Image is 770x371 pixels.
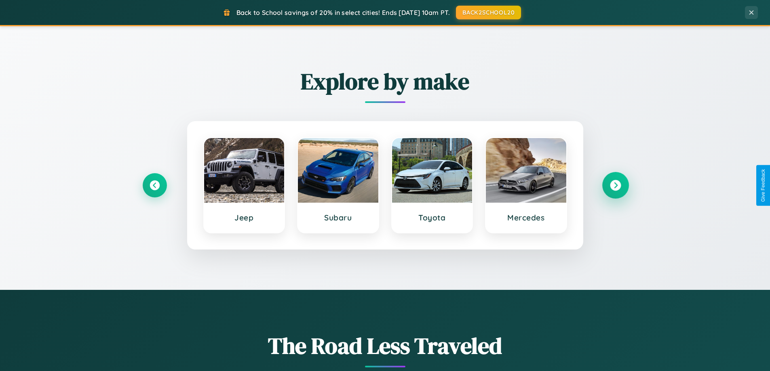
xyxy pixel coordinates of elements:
[400,213,464,222] h3: Toyota
[306,213,370,222] h3: Subaru
[456,6,521,19] button: BACK2SCHOOL20
[760,169,766,202] div: Give Feedback
[143,330,628,361] h1: The Road Less Traveled
[494,213,558,222] h3: Mercedes
[212,213,276,222] h3: Jeep
[236,8,450,17] span: Back to School savings of 20% in select cities! Ends [DATE] 10am PT.
[143,66,628,97] h2: Explore by make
